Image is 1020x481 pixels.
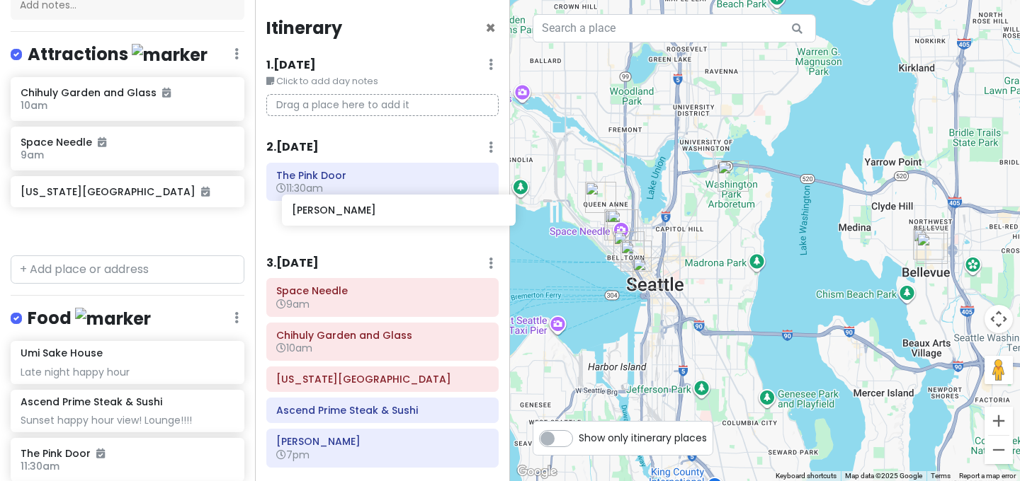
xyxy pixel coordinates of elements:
div: Space Needle [607,209,638,240]
div: The Pink Door [620,240,652,272]
div: Chihuly Garden and Glass [604,209,635,240]
span: Close itinerary [485,16,496,40]
button: Zoom in [985,407,1013,435]
h6: 2 . [DATE] [266,140,319,155]
h6: 1 . [DATE] [266,58,316,73]
div: The Alexis Royal Sonesta Hotel Seattle [633,257,664,289]
img: marker [75,308,151,330]
div: Washington Park Arboretum [718,161,749,192]
span: Map data ©2025 Google [845,472,922,480]
a: Terms (opens in new tab) [931,472,951,480]
button: Close [485,20,496,37]
input: Search a place [533,14,816,42]
div: Tendon Kohaku [917,233,948,264]
h6: 3 . [DATE] [266,256,319,271]
button: Keyboard shortcuts [776,471,837,481]
input: + Add place or address [11,255,244,284]
div: Ascend Prime Steak & Sushi [913,228,944,260]
p: Drag a place here to add it [266,94,499,116]
div: Umi Sake House [613,231,645,262]
img: marker [132,44,208,66]
span: Show only itinerary places [579,430,707,446]
div: Kerry Park [585,182,616,213]
a: Report a map error [959,472,1016,480]
small: Click to add day notes [266,74,499,88]
a: Open this area in Google Maps (opens a new window) [514,463,560,481]
h4: Itinerary [266,17,342,39]
img: Google [514,463,560,481]
button: Drag Pegman onto the map to open Street View [985,356,1013,384]
h4: Attractions [28,43,208,66]
button: Map camera controls [985,305,1013,333]
button: Zoom out [985,436,1013,464]
h4: Food [28,307,151,330]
